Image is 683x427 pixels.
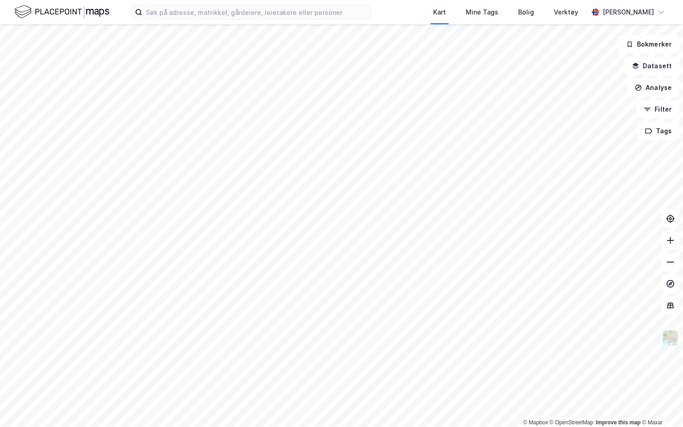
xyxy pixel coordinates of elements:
button: Datasett [624,57,679,75]
iframe: Chat Widget [638,384,683,427]
button: Filter [636,100,679,118]
div: Mine Tags [466,7,498,18]
button: Tags [637,122,679,140]
div: Kart [433,7,446,18]
div: Kontrollprogram for chat [638,384,683,427]
div: Verktøy [554,7,578,18]
a: OpenStreetMap [550,419,594,426]
div: Bolig [518,7,534,18]
div: [PERSON_NAME] [603,7,654,18]
a: Improve this map [596,419,641,426]
button: Bokmerker [618,35,679,53]
input: Søk på adresse, matrikkel, gårdeiere, leietakere eller personer [142,5,370,19]
img: logo.f888ab2527a4732fd821a326f86c7f29.svg [14,4,109,20]
img: Z [662,329,679,347]
a: Mapbox [523,419,548,426]
button: Analyse [627,79,679,97]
